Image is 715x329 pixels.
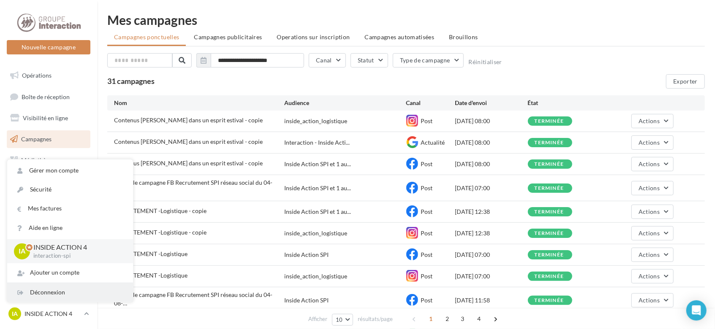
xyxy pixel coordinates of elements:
div: inside_action_logistique [284,117,347,125]
div: Inside Action SPI [284,251,329,259]
span: Campagnes automatisées [365,33,435,40]
p: INSIDE ACTION 4 [24,310,81,318]
button: Actions [631,293,674,307]
span: Post [421,251,433,258]
span: Campagnes publicitaires [194,33,262,40]
a: Médiathèque [5,151,92,169]
span: 10 [336,316,343,323]
span: Médiathèque [21,156,56,163]
span: Brouillons [449,33,478,40]
div: terminée [535,274,564,279]
span: Actions [639,117,660,124]
a: Sécurité [7,180,133,199]
button: Actions [631,157,674,171]
button: 10 [332,314,353,326]
span: Post [421,117,433,124]
div: terminée [535,140,564,146]
button: Actions [631,226,674,240]
span: 31 campagnes [107,76,155,86]
span: Contenus Merciii dans un esprit estival - copie [114,159,263,167]
button: Actions [631,181,674,195]
div: terminée [535,162,564,167]
span: Interaction - Inside Acti... [284,138,350,147]
button: Actions [631,135,674,150]
span: Actions [639,160,660,167]
span: Opérations [22,72,52,79]
span: Operations sur inscription [277,33,350,40]
div: terminée [535,252,564,258]
div: terminée [535,119,564,124]
div: Date d'envoi [455,99,528,107]
button: Actions [631,248,674,262]
span: Contenus Merciii dans un esprit estival - copie [114,116,263,124]
span: Afficher [308,315,327,323]
span: 3 [456,312,469,326]
span: 1 [424,312,438,326]
div: Open Intercom Messenger [686,300,707,321]
div: [DATE] 08:00 [455,160,528,168]
span: RECRUTEMENT -Logistique [114,272,188,279]
div: [DATE] 12:38 [455,208,528,216]
div: Inside Action SPI [284,296,329,305]
div: [DATE] 07:00 [455,251,528,259]
div: Ajouter un compte [7,263,133,282]
div: [DATE] 12:38 [455,229,528,237]
a: Campagnes [5,130,92,148]
span: Actions [639,184,660,191]
span: Post [421,272,433,280]
span: Nouvelle campagne FB Recrutement SPI réseau social du 04-08-2025 11:55 [114,291,272,307]
div: Déconnexion [7,283,133,302]
button: Réinitialiser [468,59,502,65]
div: terminée [535,186,564,191]
span: 4 [472,312,486,326]
button: Nouvelle campagne [7,40,90,54]
span: Actions [639,139,660,146]
a: Opérations [5,67,92,84]
span: RECRUTEMENT -Logistique - copie [114,207,207,214]
span: Post [421,229,433,237]
span: Contenus Merciii dans un esprit estival - copie [114,138,263,145]
span: Actions [639,208,660,215]
a: Calendrier [5,172,92,190]
div: État [528,99,601,107]
button: Exporter [666,74,705,89]
span: Actions [639,272,660,280]
span: Campagnes [21,135,52,143]
p: INSIDE ACTION 4 [33,243,120,252]
button: Statut [351,53,388,67]
span: Inside Action SPI et 1 au... [284,184,351,192]
span: Visibilité en ligne [23,114,68,121]
div: [DATE] 11:58 [455,296,528,305]
span: Actions [639,297,660,304]
a: IA INSIDE ACTION 4 [7,306,90,322]
div: terminée [535,209,564,215]
button: Actions [631,269,674,283]
div: inside_action_logistique [284,229,347,237]
span: RECRUTEMENT -Logistique - copie [114,229,207,236]
span: IA [12,310,18,318]
span: 2 [440,312,454,326]
span: Post [421,297,433,304]
span: Actualité [421,139,445,146]
span: Nouvelle campagne FB Recrutement SPI réseau social du 04-08-2025 11:55 - copie [114,179,272,194]
a: Gérer mon compte [7,161,133,180]
p: interaction-spi [33,252,120,260]
div: terminée [535,231,564,236]
div: inside_action_logistique [284,272,347,280]
a: Boîte de réception [5,88,92,106]
span: Inside Action SPI et 1 au... [284,208,351,216]
div: [DATE] 07:00 [455,272,528,280]
a: Mes factures [7,199,133,218]
div: Nom [114,99,284,107]
button: Actions [631,114,674,128]
span: IA [19,246,25,256]
div: [DATE] 08:00 [455,138,528,147]
div: [DATE] 07:00 [455,184,528,192]
span: Post [421,160,433,167]
span: Post [421,184,433,191]
span: Actions [639,229,660,237]
div: terminée [535,298,564,303]
div: Mes campagnes [107,13,705,26]
span: Inside Action SPI et 1 au... [284,160,351,168]
button: Canal [309,53,346,67]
